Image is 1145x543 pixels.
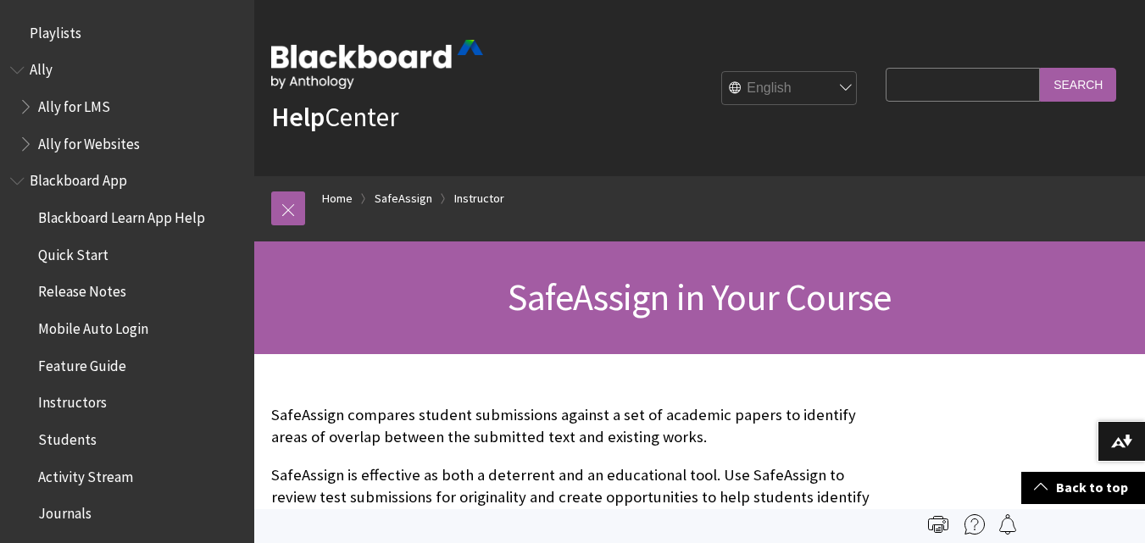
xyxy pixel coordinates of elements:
[375,188,432,209] a: SafeAssign
[38,278,126,301] span: Release Notes
[271,464,877,531] p: SafeAssign is effective as both a deterrent and an educational tool. Use SafeAssign to review tes...
[722,72,858,106] select: Site Language Selector
[928,514,948,535] img: Print
[38,389,107,412] span: Instructors
[38,92,110,115] span: Ally for LMS
[38,352,126,374] span: Feature Guide
[1021,472,1145,503] a: Back to top
[1040,68,1116,101] input: Search
[271,100,398,134] a: HelpCenter
[322,188,353,209] a: Home
[30,167,127,190] span: Blackboard App
[38,314,148,337] span: Mobile Auto Login
[998,514,1018,535] img: Follow this page
[38,500,92,523] span: Journals
[10,19,244,47] nav: Book outline for Playlists
[38,203,205,226] span: Blackboard Learn App Help
[38,241,108,263] span: Quick Start
[10,56,244,158] nav: Book outline for Anthology Ally Help
[964,514,985,535] img: More help
[508,274,891,320] span: SafeAssign in Your Course
[30,56,53,79] span: Ally
[38,425,97,448] span: Students
[30,19,81,42] span: Playlists
[271,40,483,89] img: Blackboard by Anthology
[454,188,504,209] a: Instructor
[271,404,877,448] p: SafeAssign compares student submissions against a set of academic papers to identify areas of ove...
[38,463,133,485] span: Activity Stream
[38,130,140,152] span: Ally for Websites
[271,100,325,134] strong: Help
